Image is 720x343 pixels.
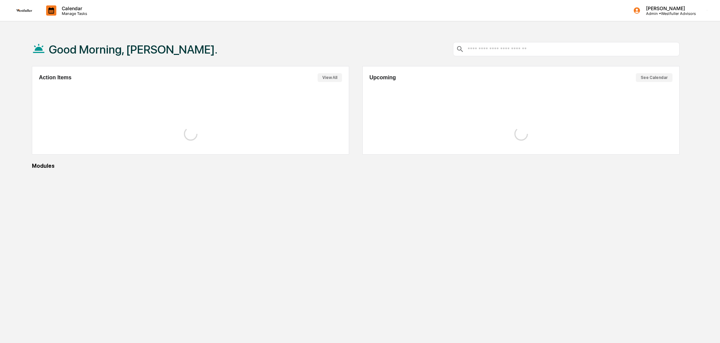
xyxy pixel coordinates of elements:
h2: Action Items [39,75,72,81]
p: Manage Tasks [56,11,91,16]
h1: Good Morning, [PERSON_NAME]. [49,43,217,56]
p: [PERSON_NAME] [641,5,696,11]
p: Admin • Westfuller Advisors [641,11,696,16]
img: logo [16,9,33,12]
p: Calendar [56,5,91,11]
h2: Upcoming [370,75,396,81]
button: See Calendar [636,73,672,82]
div: Modules [32,163,680,169]
button: View All [318,73,342,82]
